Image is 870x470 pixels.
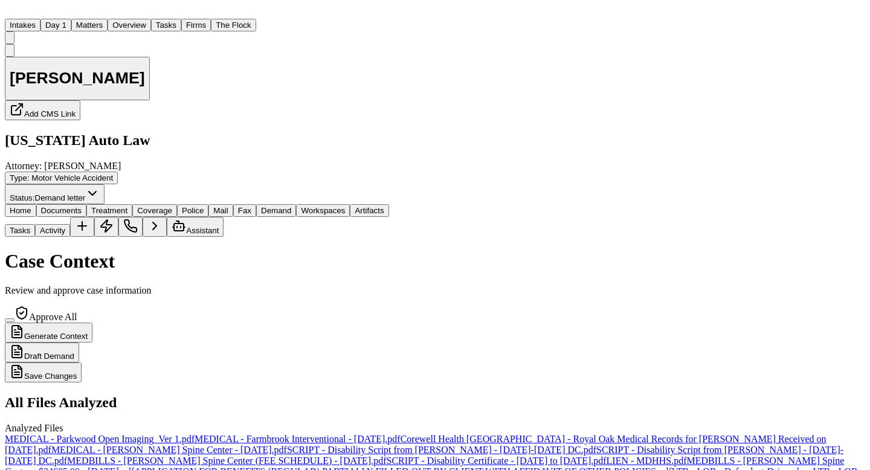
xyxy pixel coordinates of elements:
a: MEDICAL - [PERSON_NAME] Spine Center - [DATE].pdf [51,445,287,455]
button: Tasks [5,224,35,237]
span: Documents [41,206,82,215]
img: Finch Logo [5,5,19,16]
button: Add Task [70,217,94,237]
a: Firms [181,19,211,30]
button: Create Immediate Task [94,217,118,237]
span: Demand letter [35,193,86,202]
a: Day 1 [40,19,71,30]
button: Overview [108,19,151,31]
button: Edit Type: Motor Vehicle Accident [5,172,118,184]
p: Review and approve case information [5,285,865,296]
a: Corewell Health [GEOGRAPHIC_DATA] - Royal Oak Medical Records for [PERSON_NAME] Received on [DATE... [5,434,826,455]
a: MEDICAL - Farmbrook Interventional - [DATE].pdf [195,434,401,444]
span: Assistant [186,226,219,235]
button: Day 1 [40,19,71,31]
a: MEDICAL - Parkwood Open Imaging_Ver 1.pdf [5,434,195,444]
label: Approve All [14,312,77,322]
a: Matters [71,19,108,30]
span: [PERSON_NAME] [44,161,121,171]
a: The Flock [211,19,256,30]
button: Matters [71,19,108,31]
button: Make a Call [118,217,143,237]
span: Add CMS Link [24,109,76,118]
a: LIEN - MDHHS.pdf [607,456,687,466]
h1: [PERSON_NAME] [10,69,145,88]
a: MEDBILLS - [PERSON_NAME] Spine Center (FEE SCHEDULE) - [DATE].pdf [67,456,386,466]
span: Mail [213,206,228,215]
button: Change status from Demand letter [5,184,105,204]
a: Home [5,8,19,18]
button: Intakes [5,19,40,31]
span: Motor Vehicle Accident [31,173,113,182]
span: Treatment [91,206,127,215]
span: Type : [10,173,30,182]
span: Workspaces [301,206,345,215]
a: SCRIPT - Disability Script from [PERSON_NAME] - [DATE]-[DATE] DC.pdf [287,445,596,455]
h1: Case Context [5,250,865,272]
a: SCRIPT - Disability Script from [PERSON_NAME] - [DATE]-[DATE] DC.pdf [5,445,843,466]
button: Assistant [167,217,224,237]
button: Activity [35,224,70,237]
span: Coverage [137,206,172,215]
button: Save Changes [5,362,82,382]
button: Tasks [151,19,181,31]
button: Edit matter name [5,57,150,101]
span: Fax [238,206,251,215]
span: Artifacts [355,206,384,215]
button: Generate Context [5,323,92,343]
span: Police [182,206,204,215]
button: The Flock [211,19,256,31]
span: Home [10,206,31,215]
span: Demand [261,206,291,215]
a: Intakes [5,19,40,30]
button: Copy Matter ID [5,44,14,57]
h2: [US_STATE] Auto Law [5,132,865,149]
a: Overview [108,19,151,30]
button: Draft Demand [5,343,79,362]
a: Tasks [151,19,181,30]
button: Firms [181,19,211,31]
div: Analyzed Files [5,423,865,434]
h2: All Files Analyzed [5,394,865,411]
span: Status: [10,193,35,202]
a: SCRIPT - Disability Certificate - [DATE] to [DATE].pdf [386,456,606,466]
span: Attorney: [5,161,42,171]
button: Add CMS Link [5,100,80,120]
